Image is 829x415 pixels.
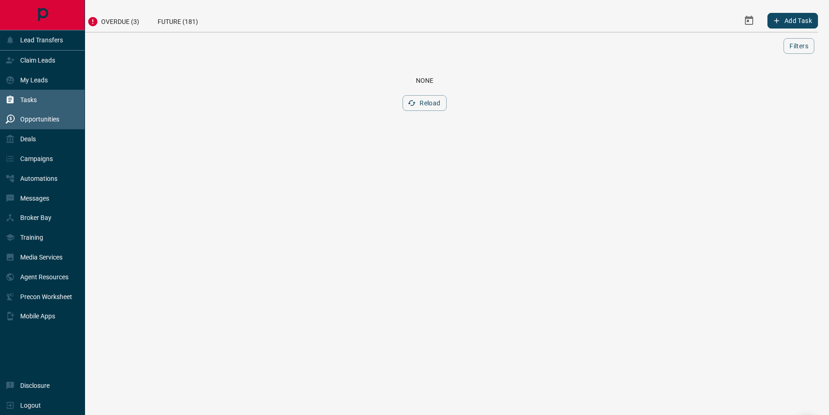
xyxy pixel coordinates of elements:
div: None [42,77,807,84]
div: Future (181) [148,9,207,32]
button: Filters [784,38,814,54]
div: Overdue (3) [78,9,148,32]
button: Reload [403,95,446,111]
button: Select Date Range [738,10,760,32]
button: Add Task [767,13,818,29]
